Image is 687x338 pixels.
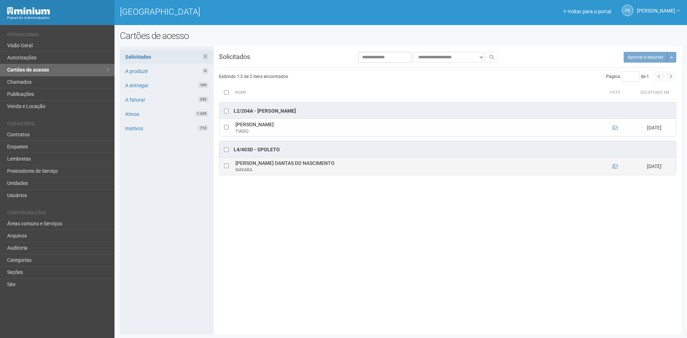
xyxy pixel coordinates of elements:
[622,5,633,16] a: PE
[613,125,618,131] a: Ver foto
[7,121,109,129] li: Cadastros
[637,9,680,15] a: [PERSON_NAME]
[7,7,50,15] img: Minium
[198,82,208,88] span: 104
[7,15,109,21] div: Painel do Administrador
[235,128,595,134] div: TIAGO
[647,163,662,169] span: [DATE]
[235,167,595,173] div: NAYARA
[7,210,109,218] li: Configurações
[120,79,214,92] a: A entregar104
[598,85,633,100] th: Foto
[219,74,288,79] span: Exibindo 1-2 de 2 itens encontrados
[640,90,669,95] span: Solicitado em
[120,30,682,41] h2: Cartões de acesso
[120,107,214,121] a: Ativos1.295
[120,93,214,107] a: A faturar253
[637,1,675,14] span: Paula Eduarda Eyer
[647,125,662,131] span: [DATE]
[203,54,208,59] span: 2
[606,74,649,79] span: Página de 1
[613,163,618,169] a: Ver foto
[198,125,208,131] span: 712
[120,64,214,78] a: A produzir0
[234,119,597,137] td: [PERSON_NAME]
[234,146,280,153] div: L4/403D - SPOLETO
[203,68,208,74] span: 0
[120,7,395,16] h1: [GEOGRAPHIC_DATA]
[120,50,214,64] a: Solicitados2
[198,97,208,102] span: 253
[120,122,214,135] a: Inativos712
[233,85,598,100] th: Nome
[234,157,597,175] td: [PERSON_NAME] DANTAS DO NASCIMENTO
[234,108,296,115] div: L2/204A - [PERSON_NAME]
[7,32,109,40] li: Operacional
[214,54,292,60] h3: Solicitados
[564,9,611,14] a: Voltar para o portal
[195,111,208,117] span: 1.295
